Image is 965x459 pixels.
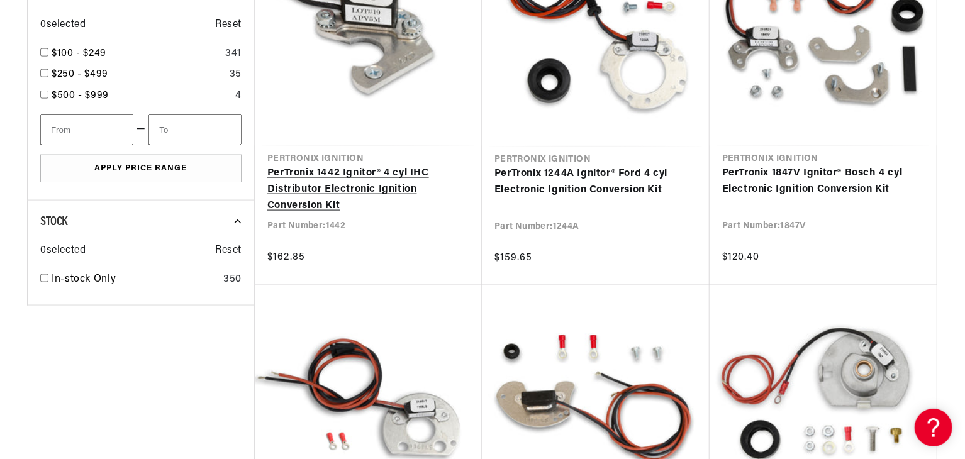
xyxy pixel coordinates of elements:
[223,272,242,288] div: 350
[215,17,242,33] span: Reset
[40,216,67,228] span: Stock
[52,48,106,58] span: $100 - $249
[52,272,218,288] a: In-stock Only
[52,69,108,79] span: $250 - $499
[722,165,924,197] a: PerTronix 1847V Ignitor® Bosch 4 cyl Electronic Ignition Conversion Kit
[148,114,242,145] input: To
[215,243,242,259] span: Reset
[40,155,242,183] button: Apply Price Range
[230,67,242,83] div: 35
[225,46,242,62] div: 341
[235,88,242,104] div: 4
[40,17,86,33] span: 0 selected
[40,243,86,259] span: 0 selected
[494,166,697,198] a: PerTronix 1244A Ignitor® Ford 4 cyl Electronic Ignition Conversion Kit
[40,114,133,145] input: From
[267,165,469,214] a: PerTronix 1442 Ignitor® 4 cyl IHC Distributor Electronic Ignition Conversion Kit
[52,91,109,101] span: $500 - $999
[137,121,146,138] span: —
